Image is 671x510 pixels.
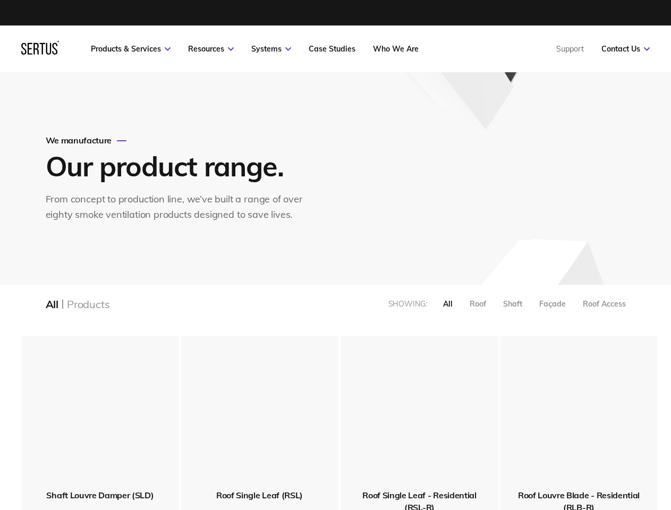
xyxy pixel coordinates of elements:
div: All [443,299,453,309]
a: Case Studies [309,44,355,54]
div: Products [67,297,109,311]
span: Roof Single Leaf (RSL) [216,490,303,500]
div: Roof Access [583,299,626,309]
span: Shaft Louvre Damper (SLD) [46,490,154,500]
a: Support [556,44,584,54]
div: From concept to production line, we’ve built a range of over eighty smoke ventilation products de... [46,192,314,223]
a: Products & Services [91,44,171,54]
div: Façade [539,299,566,309]
div: We manufacture [46,135,314,146]
a: Systems [251,44,291,54]
a: Resources [188,44,234,54]
h1: Our product range. [46,149,311,183]
a: Who We Are [373,44,419,54]
div: Shaft [503,299,522,309]
div: All [46,297,58,311]
div: Roof [470,299,486,309]
div: Showing: [388,299,427,309]
a: Contact Us [601,44,650,54]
